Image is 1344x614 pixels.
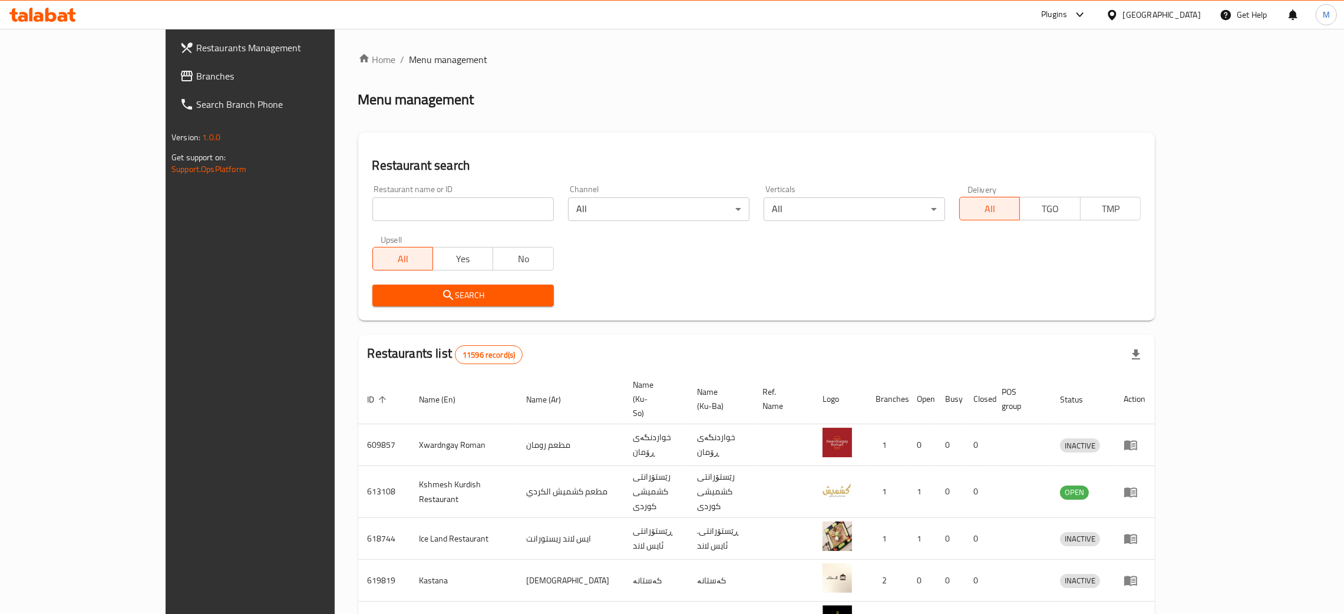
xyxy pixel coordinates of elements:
td: 0 [936,424,964,466]
img: Ice Land Restaurant [823,521,852,551]
a: Restaurants Management [170,34,390,62]
a: Search Branch Phone [170,90,390,118]
th: Closed [964,374,992,424]
div: Total records count [455,345,523,364]
th: Action [1114,374,1155,424]
td: رێستۆرانتی کشمیشى كوردى [623,466,688,518]
span: Branches [196,69,381,83]
button: No [493,247,553,270]
div: Plugins [1041,8,1067,22]
td: 1 [907,466,936,518]
span: Restaurants Management [196,41,381,55]
span: Name (Ku-Ba) [697,385,739,413]
td: 1 [866,466,907,518]
div: [GEOGRAPHIC_DATA] [1123,8,1201,21]
td: مطعم رومان [517,424,623,466]
div: Menu [1124,532,1145,546]
span: Ref. Name [763,385,799,413]
div: All [568,197,749,221]
h2: Restaurants list [368,345,523,364]
button: All [959,197,1020,220]
td: 0 [936,466,964,518]
th: Branches [866,374,907,424]
button: Yes [432,247,493,270]
td: 1 [907,518,936,560]
td: کەستانە [623,560,688,602]
span: TGO [1025,200,1075,217]
span: INACTIVE [1060,532,1100,546]
div: INACTIVE [1060,574,1100,588]
span: Search Branch Phone [196,97,381,111]
span: All [378,250,428,268]
td: 0 [907,560,936,602]
td: Xwardngay Roman [410,424,517,466]
span: Yes [438,250,488,268]
th: Open [907,374,936,424]
td: مطعم كشميش الكردي [517,466,623,518]
a: Support.OpsPlatform [171,161,246,177]
label: Upsell [381,235,402,243]
td: ڕێستۆرانتی ئایس لاند [623,518,688,560]
td: ايس لاند ريستورانت [517,518,623,560]
td: 2 [866,560,907,602]
td: 0 [964,466,992,518]
span: Search [382,288,544,303]
td: 1 [866,424,907,466]
td: کەستانە [688,560,754,602]
nav: breadcrumb [358,52,1155,67]
span: ID [368,392,390,407]
img: Xwardngay Roman [823,428,852,457]
td: 0 [964,424,992,466]
td: 0 [936,560,964,602]
span: 11596 record(s) [455,349,522,361]
td: رێستۆرانتی کشمیشى كوردى [688,466,754,518]
span: No [498,250,549,268]
td: 0 [964,518,992,560]
span: Name (Ar) [526,392,576,407]
a: Branches [170,62,390,90]
span: 1.0.0 [202,130,220,145]
span: Menu management [410,52,488,67]
span: Get support on: [171,150,226,165]
th: Logo [813,374,866,424]
span: INACTIVE [1060,439,1100,453]
span: Status [1060,392,1098,407]
span: Name (Ku-So) [633,378,673,420]
td: Ice Land Restaurant [410,518,517,560]
button: TMP [1080,197,1141,220]
h2: Restaurant search [372,157,1141,174]
td: Kshmesh Kurdish Restaurant [410,466,517,518]
label: Delivery [967,185,997,193]
span: INACTIVE [1060,574,1100,587]
div: Export file [1122,341,1150,369]
td: 0 [936,518,964,560]
button: All [372,247,433,270]
img: Kshmesh Kurdish Restaurant [823,475,852,504]
td: 1 [866,518,907,560]
div: INACTIVE [1060,438,1100,453]
span: All [965,200,1015,217]
span: TMP [1085,200,1136,217]
div: Menu [1124,485,1145,499]
td: 0 [964,560,992,602]
button: Search [372,285,554,306]
span: Version: [171,130,200,145]
span: M [1323,8,1330,21]
img: Kastana [823,563,852,593]
div: Menu [1124,438,1145,452]
span: Name (En) [420,392,471,407]
td: خواردنگەی ڕۆمان [623,424,688,466]
div: INACTIVE [1060,532,1100,546]
td: 0 [907,424,936,466]
button: TGO [1019,197,1080,220]
td: .ڕێستۆرانتی ئایس لاند [688,518,754,560]
td: Kastana [410,560,517,602]
span: OPEN [1060,486,1089,499]
div: Menu [1124,573,1145,587]
span: POS group [1002,385,1036,413]
h2: Menu management [358,90,474,109]
td: خواردنگەی ڕۆمان [688,424,754,466]
div: All [764,197,945,221]
th: Busy [936,374,964,424]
